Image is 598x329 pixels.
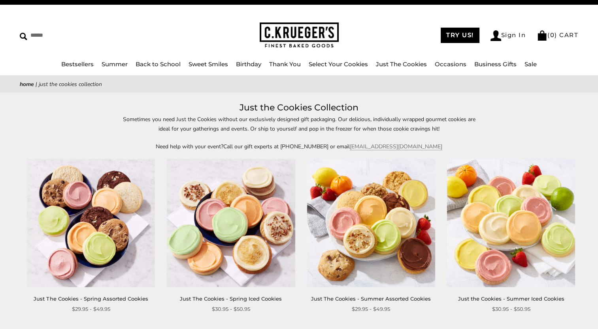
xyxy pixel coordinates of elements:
a: Birthday [236,60,261,68]
a: Summer [102,60,128,68]
input: Search [20,29,152,41]
a: Just the Cookies - Summer Iced Cookies [458,295,564,302]
a: Just The Cookies - Spring Assorted Cookies [34,295,148,302]
a: Bestsellers [61,60,94,68]
span: $29.95 - $49.95 [352,305,390,313]
img: Search [20,33,27,40]
a: Just The Cookies - Spring Iced Cookies [180,295,282,302]
img: Bag [537,30,547,41]
a: TRY US! [441,28,479,43]
a: Sale [524,60,537,68]
a: Just The Cookies - Summer Assorted Cookies [311,295,431,302]
p: Need help with your event? [117,142,481,151]
p: Sometimes you need Just the Cookies without our exclusively designed gift packaging. Our deliciou... [117,115,481,133]
a: Business Gifts [474,60,517,68]
span: Just the Cookies Collection [39,80,102,88]
img: Just The Cookies - Spring Iced Cookies [167,159,295,287]
img: Just The Cookies - Spring Assorted Cookies [27,159,155,287]
span: $30.95 - $50.95 [212,305,250,313]
iframe: Sign Up via Text for Offers [6,299,82,323]
span: | [36,80,37,88]
nav: breadcrumbs [20,80,578,89]
a: Select Your Cookies [309,60,368,68]
a: Thank You [269,60,301,68]
a: [EMAIL_ADDRESS][DOMAIN_NAME] [350,143,442,150]
img: C.KRUEGER'S [260,22,339,48]
a: Occasions [435,60,466,68]
img: Account [490,30,501,41]
a: Home [20,80,34,88]
span: $29.95 - $49.95 [72,305,110,313]
a: Just The Cookies [376,60,427,68]
span: 0 [550,31,555,39]
h1: Just the Cookies Collection [32,101,566,115]
a: Back to School [136,60,181,68]
img: Just The Cookies - Summer Assorted Cookies [307,159,435,287]
a: (0) CART [537,31,578,39]
a: Sweet Smiles [189,60,228,68]
img: Just the Cookies - Summer Iced Cookies [447,159,575,287]
span: $30.95 - $50.95 [492,305,530,313]
a: Sign In [490,30,526,41]
span: Call our gift experts at [PHONE_NUMBER] or email [223,143,350,150]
